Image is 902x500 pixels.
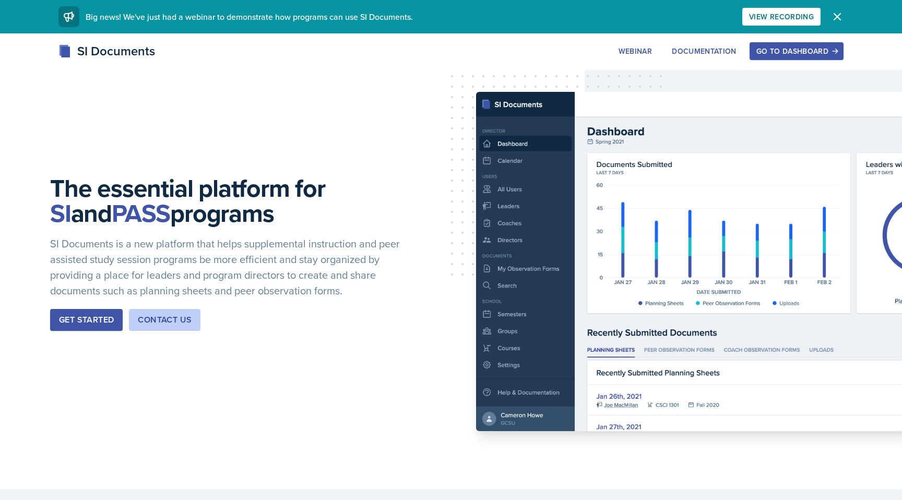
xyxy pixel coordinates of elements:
div: Contact Us [138,314,192,326]
div: Go to Dashboard [756,47,837,55]
div: Documentation [672,47,737,55]
button: View Recording [742,8,821,26]
button: Contact Us [129,309,200,331]
div: Webinar [619,47,652,55]
span: Big news! We've just had a webinar to demonstrate how programs can use SI Documents. [86,11,413,22]
button: Get Started [50,309,123,331]
button: Webinar [612,42,659,60]
button: Go to Dashboard [750,42,844,60]
div: Get Started [59,314,114,326]
button: Documentation [665,42,743,60]
div: View Recording [749,13,814,21]
div: SI Documents [58,42,155,61]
